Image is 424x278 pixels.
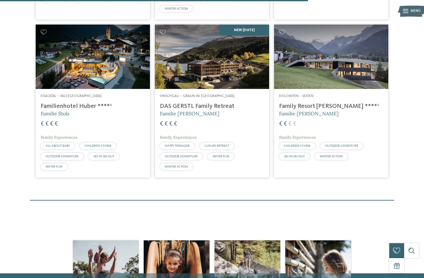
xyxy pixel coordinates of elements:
[169,121,173,127] span: €
[36,25,150,89] img: Familienhotels gesucht? Hier findet ihr die besten!
[165,7,188,10] span: WINTER ACTION
[41,135,77,140] span: Family Experiences
[274,25,388,178] a: Familienhotels gesucht? Hier findet ihr die besten! Dolomiten – Sexten Family Resort [PERSON_NAME...
[93,155,114,158] span: SKI-IN SKI-OUT
[41,94,101,98] span: Eisacktal – Vals-[GEOGRAPHIC_DATA]
[284,121,287,127] span: €
[325,144,358,147] span: OUTDOOR ADVENTURE
[36,25,150,178] a: Familienhotels gesucht? Hier findet ihr die besten! Eisacktal – Vals-[GEOGRAPHIC_DATA] Familienho...
[279,103,383,110] h4: Family Resort [PERSON_NAME] ****ˢ
[165,155,198,158] span: OUTDOOR ADVENTURE
[45,121,49,127] span: €
[155,25,269,89] img: Familienhotels gesucht? Hier findet ihr die besten!
[165,165,188,168] span: WINTER ACTION
[50,121,53,127] span: €
[284,155,305,158] span: SKI-IN SKI-OUT
[46,155,79,158] span: OUTDOOR ADVENTURE
[160,135,196,140] span: Family Experiences
[160,110,219,117] span: Familie [PERSON_NAME]
[279,121,282,127] span: €
[174,121,177,127] span: €
[205,144,229,147] span: LUXURY RETREAT
[46,144,70,147] span: ALL ABOUT BABY
[85,144,111,147] span: CHILDREN’S FARM
[46,165,62,168] span: WATER FUN
[41,103,145,110] h4: Familienhotel Huber ****ˢ
[279,110,339,117] span: Familie [PERSON_NAME]
[41,121,44,127] span: €
[279,135,316,140] span: Family Experiences
[288,121,292,127] span: €
[274,25,388,89] img: Family Resort Rainer ****ˢ
[279,94,313,98] span: Dolomiten – Sexten
[160,103,264,110] h4: DAS GERSTL Family Retreat
[55,121,58,127] span: €
[160,121,163,127] span: €
[165,144,190,147] span: HAPPY TEENAGER
[320,155,343,158] span: WINTER ACTION
[155,25,269,178] a: Familienhotels gesucht? Hier findet ihr die besten! NEW [DATE] Vinschgau – Graun im [GEOGRAPHIC_D...
[160,94,234,98] span: Vinschgau – Graun im [GEOGRAPHIC_DATA]
[284,144,310,147] span: CHILDREN’S FARM
[293,121,296,127] span: €
[213,155,229,158] span: WATER FUN
[165,121,168,127] span: €
[41,110,70,117] span: Familie Stolz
